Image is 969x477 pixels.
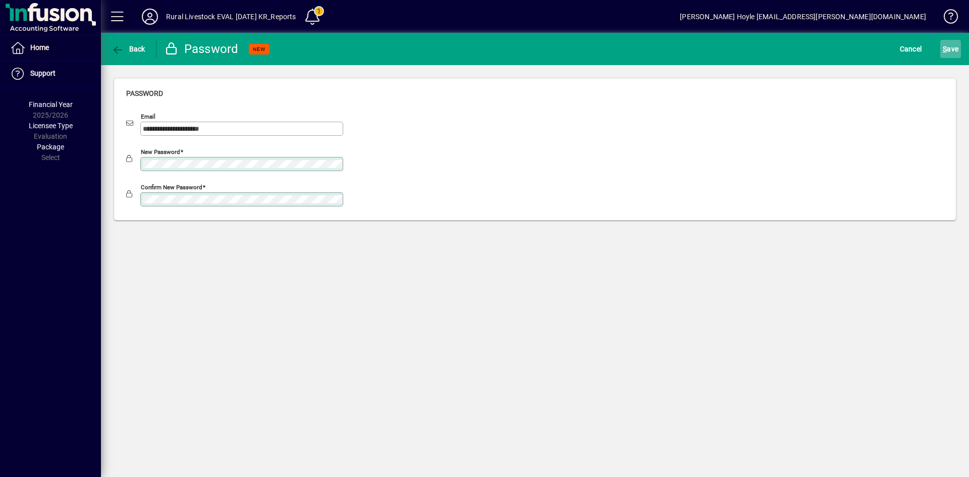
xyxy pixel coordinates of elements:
app-page-header-button: Back [101,40,156,58]
a: Support [5,61,101,86]
a: Knowledge Base [936,2,956,35]
mat-label: Confirm new password [141,184,202,191]
button: Back [109,40,148,58]
span: Cancel [900,41,922,57]
span: Back [112,45,145,53]
a: Home [5,35,101,61]
span: S [943,45,947,53]
span: Support [30,69,56,77]
mat-label: New password [141,148,180,155]
button: Cancel [897,40,925,58]
span: Package [37,143,64,151]
span: Licensee Type [29,122,73,130]
button: Profile [134,8,166,26]
span: Financial Year [29,100,73,109]
button: Save [940,40,961,58]
div: [PERSON_NAME] Hoyle [EMAIL_ADDRESS][PERSON_NAME][DOMAIN_NAME] [680,9,926,25]
div: Password [164,41,239,57]
div: Rural Livestock EVAL [DATE] KR_Reports [166,9,296,25]
span: NEW [253,46,265,52]
span: ave [943,41,958,57]
mat-label: Email [141,113,155,120]
span: Password [126,89,163,97]
span: Home [30,43,49,51]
